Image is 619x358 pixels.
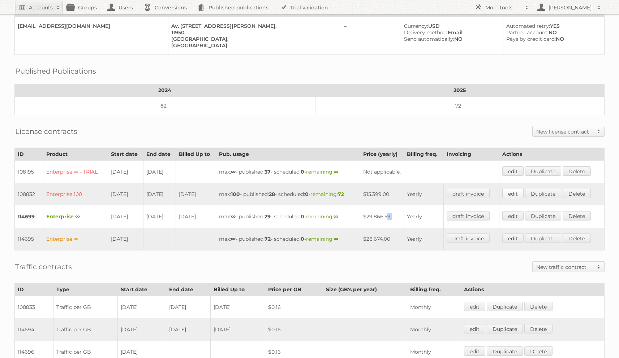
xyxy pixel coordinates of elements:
th: 2024 [15,84,315,97]
td: Enterprise ∞ [43,205,108,228]
th: Price (yearly) [360,148,404,161]
span: remaining: [306,236,338,242]
a: Duplicate [525,211,561,221]
td: 114699 [15,205,43,228]
th: Product [43,148,108,161]
td: [DATE] [211,296,265,319]
a: Delete [524,324,553,333]
td: 82 [15,97,315,115]
th: Billed Up to [176,148,216,161]
td: 108832 [15,183,43,205]
strong: 0 [301,236,304,242]
th: End date [166,283,210,296]
td: max: - published: - scheduled: - [216,161,360,183]
h2: [PERSON_NAME] [547,4,594,11]
span: remaining: [306,169,338,175]
a: draft invoice [447,233,490,243]
strong: ∞ [231,169,236,175]
h2: Published Publications [15,66,96,77]
td: Monthly [407,296,461,319]
a: Delete [563,211,591,221]
strong: 28 [269,191,275,197]
td: [DATE] [166,296,210,319]
td: [DATE] [117,296,166,319]
td: $0,16 [265,318,323,341]
a: edit [464,346,485,356]
a: edit [464,324,485,333]
th: ID [15,148,43,161]
a: Delete [524,346,553,356]
span: remaining: [310,191,344,197]
span: Pays by credit card: [506,36,556,42]
td: [DATE] [117,318,166,341]
td: [DATE] [211,318,265,341]
td: [DATE] [143,183,176,205]
div: NO [404,36,497,42]
div: NO [506,29,598,36]
td: [DATE] [176,183,216,205]
a: edit [502,166,524,176]
div: Email [404,29,497,36]
th: Billing freq. [404,148,443,161]
td: Enterprise ∞ [43,228,108,250]
a: draft invoice [447,189,490,198]
td: 108195 [15,161,43,183]
strong: 0 [301,213,304,220]
strong: ∞ [231,213,236,220]
a: edit [502,233,524,243]
a: Duplicate [487,324,523,333]
th: Pub. usage [216,148,360,161]
th: End date [143,148,176,161]
td: $29.866,59 [360,205,404,228]
strong: ∞ [334,169,338,175]
a: Duplicate [525,189,561,198]
strong: 0 [301,169,304,175]
a: Delete [563,166,591,176]
th: Actions [461,283,605,296]
h2: New traffic contract [536,263,593,271]
span: remaining: [306,213,338,220]
th: Billed Up to [211,283,265,296]
td: Enterprise 100 [43,183,108,205]
td: [DATE] [108,161,143,183]
td: Not applicable. [360,161,499,183]
td: 114694 [15,318,53,341]
strong: 100 [231,191,240,197]
td: 108833 [15,296,53,319]
td: Enterprise ∞ - TRIAL [43,161,108,183]
span: Delivery method: [404,29,448,36]
a: edit [502,189,524,198]
strong: 29 [265,213,271,220]
td: Yearly [404,183,443,205]
td: [DATE] [143,205,176,228]
a: Duplicate [525,166,561,176]
a: New license contract [533,126,604,136]
strong: ∞ [231,236,236,242]
td: [DATE] [176,205,216,228]
a: Duplicate [487,346,523,356]
div: [GEOGRAPHIC_DATA], [171,36,335,42]
td: Traffic per GB [53,318,118,341]
div: [GEOGRAPHIC_DATA] [171,42,335,49]
th: Invoicing [443,148,499,161]
td: 72 [315,97,604,115]
h2: License contracts [15,126,77,137]
th: Billing freq. [407,283,461,296]
td: $15.399,00 [360,183,404,205]
th: Price per GB [265,283,323,296]
a: Delete [563,233,591,243]
td: $0,16 [265,296,323,319]
strong: 0 [305,191,309,197]
h2: Traffic contracts [15,261,72,272]
td: Traffic per GB [53,296,118,319]
strong: ∞ [334,213,338,220]
div: Av. [STREET_ADDRESS][PERSON_NAME], [171,23,335,29]
td: Yearly [404,205,443,228]
strong: 37 [265,169,271,175]
td: [DATE] [143,161,176,183]
td: Yearly [404,228,443,250]
th: ID [15,283,53,296]
td: – [341,17,401,55]
td: [DATE] [166,318,210,341]
span: Send automatically: [404,36,454,42]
